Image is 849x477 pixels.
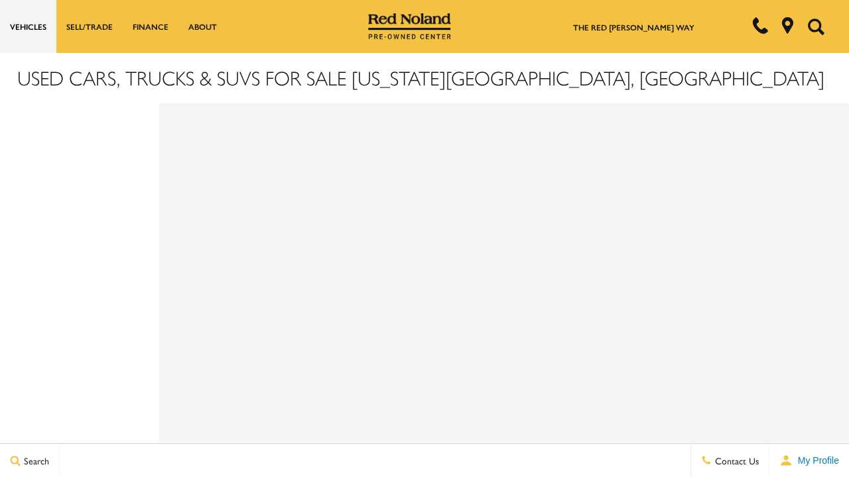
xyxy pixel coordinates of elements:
a: The Red [PERSON_NAME] Way [573,21,694,33]
span: Search [21,454,49,467]
button: Open the search field [803,1,829,52]
img: Red Noland Pre-Owned [368,13,452,40]
button: user-profile-menu [769,444,849,477]
span: Contact Us [712,454,759,467]
a: Red Noland Pre-Owned [368,18,452,31]
span: My Profile [793,455,839,466]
